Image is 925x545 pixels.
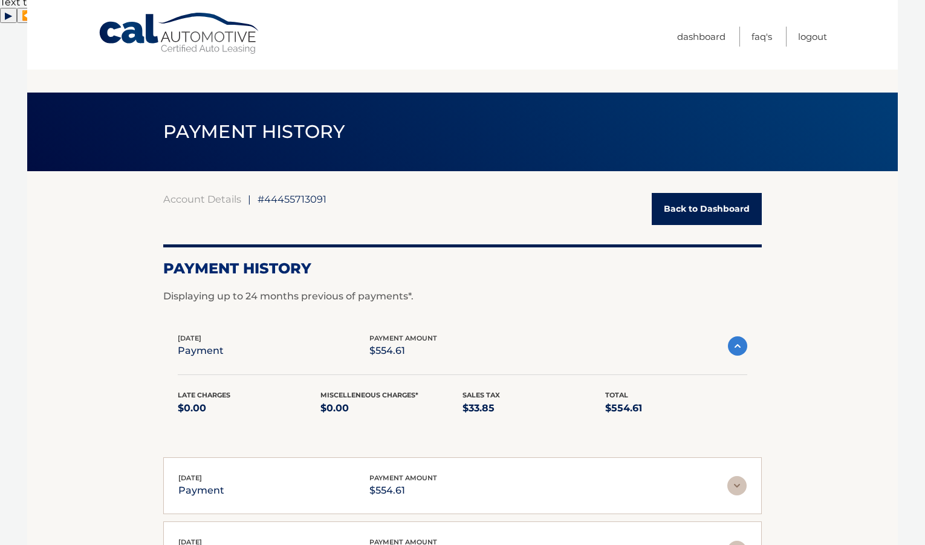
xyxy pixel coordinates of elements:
p: $554.61 [369,342,437,359]
span: payment amount [369,474,437,482]
span: #44455713091 [258,193,326,205]
span: Miscelleneous Charges* [320,391,418,399]
span: [DATE] [178,474,202,482]
span: Sales Tax [462,391,500,399]
a: Logout [798,27,827,47]
img: accordion-rest.svg [727,476,747,495]
span: PAYMENT HISTORY [163,120,345,143]
span: payment amount [369,334,437,342]
p: $33.85 [462,400,605,417]
p: payment [178,342,224,359]
span: [DATE] [178,334,201,342]
h2: Payment History [163,259,762,278]
a: FAQ's [751,27,772,47]
p: $0.00 [320,400,463,417]
span: Late Charges [178,391,230,399]
p: $554.61 [605,400,748,417]
p: Displaying up to 24 months previous of payments*. [163,289,762,304]
a: Back to Dashboard [652,193,762,225]
img: accordion-active.svg [728,336,747,356]
span: Total [605,391,628,399]
span: | [248,193,251,205]
a: Account Details [163,193,241,205]
a: Dashboard [677,27,725,47]
button: Previous [17,8,39,23]
p: payment [178,482,224,499]
p: $554.61 [369,482,437,499]
p: $0.00 [178,400,320,417]
a: Cal Automotive [98,12,261,55]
